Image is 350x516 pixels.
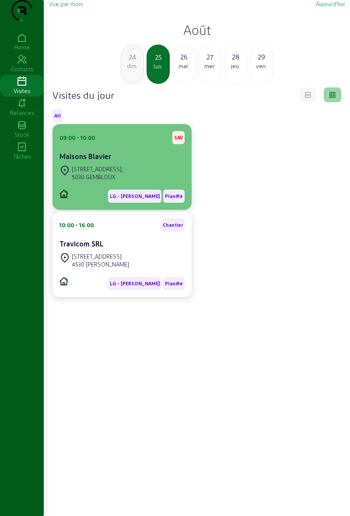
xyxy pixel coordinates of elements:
[174,135,183,141] span: SAV
[72,260,129,268] div: 4530 [PERSON_NAME]
[59,221,94,229] div: 10:00 - 16:00
[110,281,160,287] span: LG - [PERSON_NAME]
[121,52,143,62] div: 24
[54,113,61,119] span: All
[147,52,169,62] div: 25
[59,239,104,248] cam-card-title: Travicom SRL
[59,277,68,285] img: PVELEC
[250,62,273,70] div: ven.
[165,281,183,287] span: Planifié
[72,253,129,260] div: [STREET_ADDRESS]
[52,89,114,101] h4: Visites du jour
[165,193,183,199] span: Planifié
[110,193,160,199] span: LG - [PERSON_NAME]
[173,62,195,70] div: mar.
[147,62,169,70] div: lun.
[72,173,123,181] div: 5030 GEMBLOUX
[59,190,68,198] img: PVELEC
[49,22,345,38] h2: Août
[224,62,247,70] div: jeu.
[163,222,183,228] span: Chantier
[199,52,221,62] div: 27
[59,134,95,142] div: 09:00 - 10:00
[121,62,143,70] div: dim.
[224,52,247,62] div: 28
[72,165,123,173] div: [STREET_ADDRESS],
[199,62,221,70] div: mer.
[250,52,273,62] div: 29
[173,52,195,62] div: 26
[49,0,83,7] span: Vue par mois
[316,0,345,7] span: Aujourd'hui
[59,152,111,160] cam-card-title: Maisons Blavier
